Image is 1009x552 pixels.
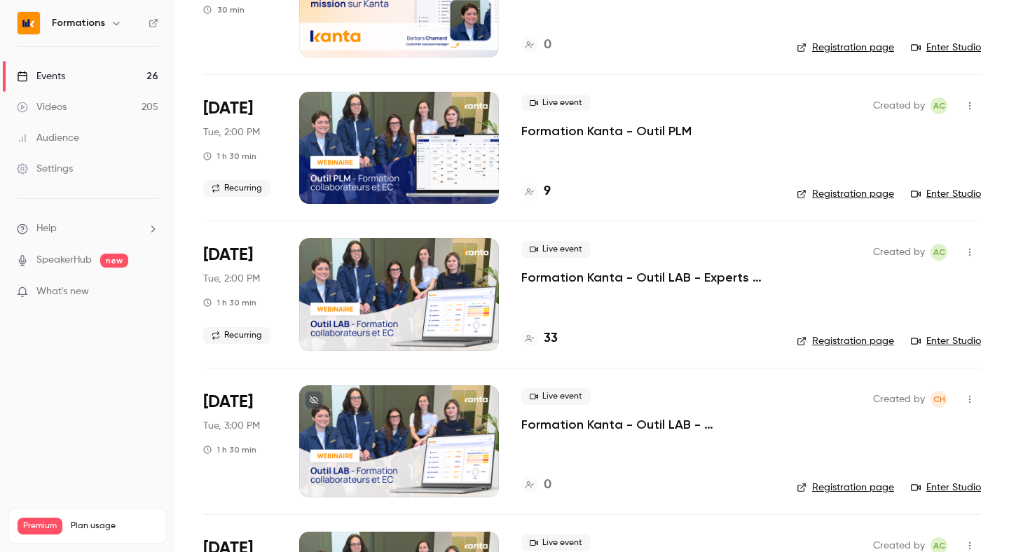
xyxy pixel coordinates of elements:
[521,36,551,55] a: 0
[17,69,65,83] div: Events
[521,329,558,348] a: 33
[521,416,774,433] a: Formation Kanta - Outil LAB - [PERSON_NAME]
[544,36,551,55] h4: 0
[52,16,105,30] h6: Formations
[911,481,981,495] a: Enter Studio
[36,221,57,236] span: Help
[521,123,692,139] a: Formation Kanta - Outil PLM
[203,391,253,413] span: [DATE]
[797,187,894,201] a: Registration page
[911,187,981,201] a: Enter Studio
[933,244,945,261] span: AC
[521,241,591,258] span: Live event
[17,221,158,236] li: help-dropdown-opener
[544,476,551,495] h4: 0
[203,180,270,197] span: Recurring
[203,125,260,139] span: Tue, 2:00 PM
[203,244,253,266] span: [DATE]
[203,297,256,308] div: 1 h 30 min
[17,100,67,114] div: Videos
[931,391,947,408] span: Chloé Hauvel
[203,97,253,120] span: [DATE]
[203,272,260,286] span: Tue, 2:00 PM
[36,284,89,299] span: What's new
[203,92,277,204] div: Sep 30 Tue, 2:00 PM (Europe/Paris)
[203,327,270,344] span: Recurring
[142,286,158,298] iframe: Noticeable Trigger
[521,182,551,201] a: 9
[873,244,925,261] span: Created by
[797,334,894,348] a: Registration page
[203,419,260,433] span: Tue, 3:00 PM
[933,391,945,408] span: CH
[71,520,158,532] span: Plan usage
[521,95,591,111] span: Live event
[544,329,558,348] h4: 33
[203,4,245,15] div: 30 min
[521,388,591,405] span: Live event
[203,151,256,162] div: 1 h 30 min
[911,334,981,348] a: Enter Studio
[933,97,945,114] span: AC
[521,269,774,286] a: Formation Kanta - Outil LAB - Experts Comptables & Collaborateurs
[203,444,256,455] div: 1 h 30 min
[797,41,894,55] a: Registration page
[18,12,40,34] img: Formations
[100,254,128,268] span: new
[873,391,925,408] span: Created by
[544,182,551,201] h4: 9
[931,244,947,261] span: Anaïs Cachelou
[17,131,79,145] div: Audience
[18,518,62,534] span: Premium
[521,476,551,495] a: 0
[873,97,925,114] span: Created by
[203,385,277,497] div: Sep 30 Tue, 3:00 PM (Europe/Paris)
[521,534,591,551] span: Live event
[797,481,894,495] a: Registration page
[931,97,947,114] span: Anaïs Cachelou
[203,238,277,350] div: Sep 30 Tue, 2:00 PM (Europe/Paris)
[17,162,73,176] div: Settings
[911,41,981,55] a: Enter Studio
[36,253,92,268] a: SpeakerHub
